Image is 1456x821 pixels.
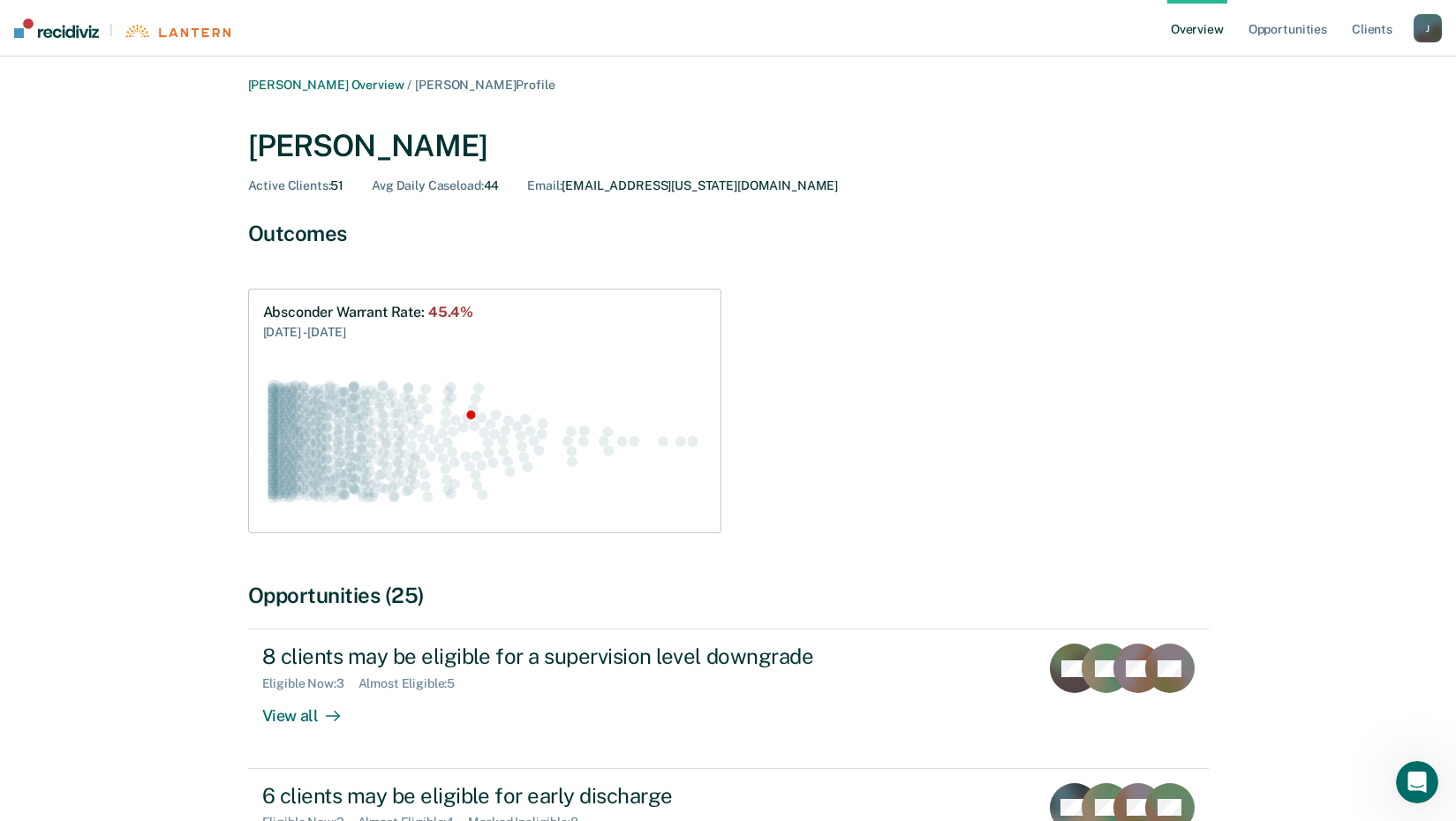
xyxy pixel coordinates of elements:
span: | [99,23,124,38]
div: Almost Eligible : 5 [358,676,470,691]
div: Swarm plot of all absconder warrant rates in the state for ALL caseloads, highlighting values of ... [263,363,706,518]
button: J [1414,14,1442,42]
div: Opportunities (25) [248,583,1209,608]
span: Avg Daily Caseload : [372,178,483,192]
a: Absconder Warrant Rate:45.4%[DATE] - [DATE]Swarm plot of all absconder warrant rates in the state... [248,289,721,532]
span: 45.4% [428,304,473,320]
a: 8 clients may be eligible for a supervision level downgradeEligible Now:3Almost Eligible:5View all [248,629,1209,768]
a: [PERSON_NAME] Overview [248,78,404,92]
div: 6 clients may be eligible for early discharge [262,783,882,809]
span: [PERSON_NAME] Profile [415,78,554,92]
div: 44 [372,178,499,193]
div: Absconder Warrant Rate : [263,304,474,320]
div: 8 clients may be eligible for a supervision level downgrade [262,644,882,669]
div: View all [262,691,361,726]
iframe: Intercom live chat [1396,761,1438,803]
span: Email : [527,178,562,192]
div: [EMAIL_ADDRESS][US_STATE][DOMAIN_NAME] [527,178,838,193]
div: 51 [248,178,344,193]
span: Active Clients : [248,178,331,192]
span: / [404,78,415,92]
img: Lantern [124,25,230,38]
div: [DATE] - [DATE] [263,320,474,342]
div: Outcomes [248,221,1209,246]
a: | [14,19,230,38]
div: Eligible Now : 3 [262,676,358,691]
img: Recidiviz [14,19,99,38]
div: [PERSON_NAME] [248,128,1209,164]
